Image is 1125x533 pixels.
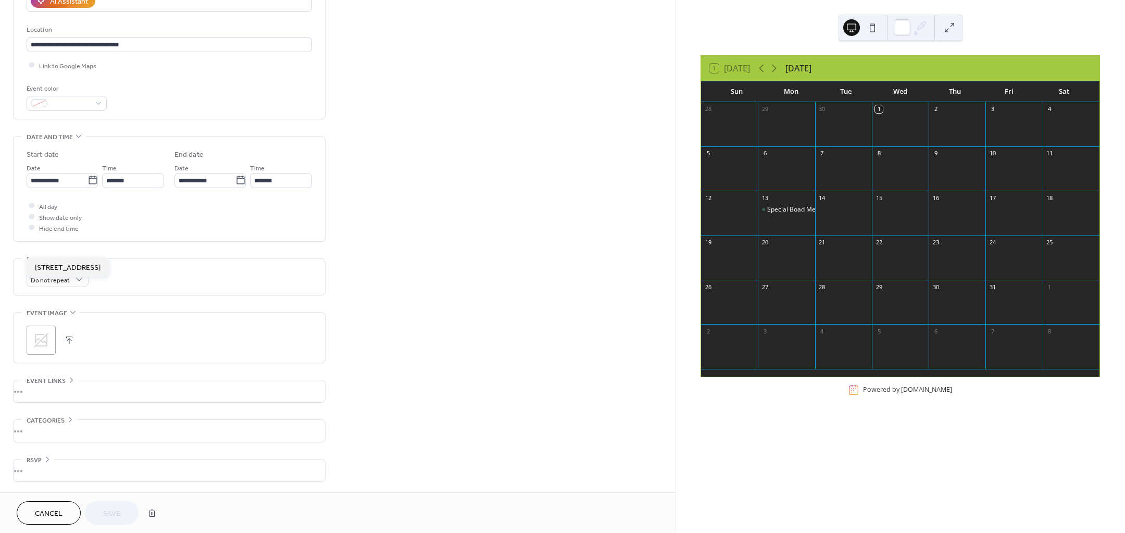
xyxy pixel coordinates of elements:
[875,194,883,202] div: 15
[873,81,928,102] div: Wed
[1046,105,1054,113] div: 4
[1046,327,1054,335] div: 8
[818,327,826,335] div: 4
[35,263,101,274] span: [STREET_ADDRESS]
[928,81,982,102] div: Thu
[102,163,117,173] span: Time
[761,283,769,291] div: 27
[989,327,996,335] div: 7
[27,308,67,319] span: Event image
[818,105,826,113] div: 30
[17,501,81,525] button: Cancel
[989,239,996,246] div: 24
[875,239,883,246] div: 22
[27,163,41,173] span: Date
[39,201,57,212] span: All day
[14,420,325,442] div: •••
[932,239,940,246] div: 23
[27,326,56,355] div: ;
[989,194,996,202] div: 17
[989,150,996,157] div: 10
[27,132,73,143] span: Date and time
[174,150,204,160] div: End date
[39,212,82,223] span: Show date only
[27,455,42,466] span: RSVP
[35,509,63,519] span: Cancel
[704,327,712,335] div: 2
[704,105,712,113] div: 28
[764,81,819,102] div: Mon
[785,62,811,75] div: [DATE]
[761,239,769,246] div: 20
[14,380,325,402] div: •••
[982,81,1037,102] div: Fri
[27,24,310,35] div: Location
[704,283,712,291] div: 26
[863,386,952,394] div: Powered by
[27,254,82,265] span: Recurring event
[932,327,940,335] div: 6
[932,194,940,202] div: 16
[875,283,883,291] div: 29
[989,283,996,291] div: 31
[1036,81,1091,102] div: Sat
[14,460,325,481] div: •••
[818,194,826,202] div: 14
[27,150,59,160] div: Start date
[761,150,769,157] div: 6
[704,194,712,202] div: 12
[39,223,79,234] span: Hide end time
[875,327,883,335] div: 5
[1046,150,1054,157] div: 11
[818,239,826,246] div: 21
[818,283,826,291] div: 28
[1046,194,1054,202] div: 18
[767,205,830,214] div: Special Boad Meeting
[932,283,940,291] div: 30
[875,150,883,157] div: 8
[761,327,769,335] div: 3
[875,105,883,113] div: 1
[901,386,952,394] a: [DOMAIN_NAME]
[758,205,815,214] div: Special Boad Meeting
[27,415,65,426] span: Categories
[704,150,712,157] div: 5
[27,83,105,94] div: Event color
[709,81,764,102] div: Sun
[39,60,96,71] span: Link to Google Maps
[761,194,769,202] div: 13
[989,105,996,113] div: 3
[818,150,826,157] div: 7
[761,105,769,113] div: 29
[704,239,712,246] div: 19
[932,150,940,157] div: 9
[31,274,70,286] span: Do not repeat
[1046,283,1054,291] div: 1
[1046,239,1054,246] div: 25
[174,163,189,173] span: Date
[932,105,940,113] div: 2
[27,376,66,387] span: Event links
[250,163,265,173] span: Time
[818,81,873,102] div: Tue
